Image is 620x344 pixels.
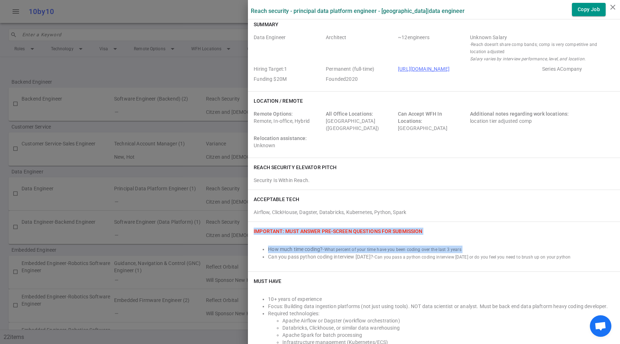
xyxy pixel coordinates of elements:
[254,34,323,62] span: Roles
[254,196,299,203] h6: ACCEPTABLE TECH
[254,97,303,104] h6: Location / Remote
[572,3,606,16] button: Copy Job
[254,164,337,171] h6: Reach Security elevator pitch
[326,110,395,132] div: [GEOGRAPHIC_DATA] ([GEOGRAPHIC_DATA])
[542,65,611,73] span: Employer Stage e.g. Series A
[254,135,323,149] div: Unknown
[254,135,307,141] span: Relocation assistance:
[268,296,614,303] li: 10+ years of experience
[590,315,611,337] div: Open chat
[254,206,614,216] div: Airflow, ClickHouse, Dagster, Databricks, Kubernetes, Python, Spark
[268,310,614,317] li: Required technologies:
[326,75,395,83] span: Employer Founded
[398,34,467,62] span: Team Count
[375,255,570,260] span: Can you pass a python coding interview [DATE] or do you feel you need to brush up on your python
[254,21,278,28] h6: Summary
[398,111,442,124] span: Can Accept WFH In Locations:
[398,66,450,72] a: [URL][DOMAIN_NAME]
[254,111,293,117] span: Remote Options:
[282,331,614,339] li: Apache Spark for batch processing
[268,253,614,261] li: Can you pass python coding interview [DATE]? -
[268,303,614,310] li: Focus: Building data ingestion platforms (not just using tools). NOT data scientist or analyst. M...
[470,110,611,132] div: location tier adjusted comp
[254,177,614,184] div: Security Is Within Reach.
[282,324,614,331] li: Databricks, Clickhouse, or similar data warehousing
[254,75,323,83] span: Employer Founding
[470,111,569,117] span: Additional notes regarding work locations:
[470,56,586,61] i: Salary varies by interview performance, level, and location.
[326,65,395,73] span: Job Type
[254,278,281,285] h6: Must Have
[398,110,467,132] div: [GEOGRAPHIC_DATA]
[470,41,611,55] small: - Reach doesn't share comp bands; comp is very competitive and location adjusted
[254,110,323,132] div: Remote, In-office, Hybrid
[324,247,461,252] span: What percent of your time have you been coding over the last 3 years
[398,65,539,73] span: Company URL
[268,246,614,253] li: How much time coding? -
[470,34,611,41] div: Salary Range
[254,228,422,234] span: IMPORTANT: Must Answer Pre-screen Questions for Submission
[254,65,323,73] span: Hiring Target
[609,3,617,11] i: close
[282,317,614,324] li: Apache Airflow or Dagster (workflow orchestration)
[326,111,373,117] span: All Office Locations:
[251,8,465,14] label: Reach Security - Principal Data Platform Engineer - [GEOGRAPHIC_DATA] | Data Engineer
[326,34,395,62] span: Level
